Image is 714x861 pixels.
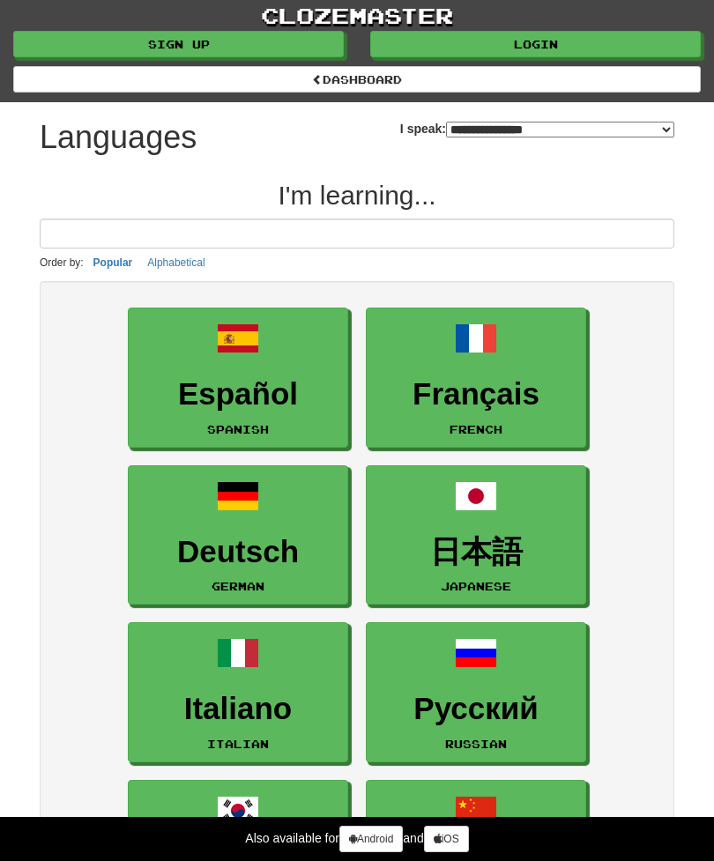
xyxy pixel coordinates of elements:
h2: I'm learning... [40,181,674,210]
a: FrançaisFrench [366,308,586,448]
a: Android [339,826,403,852]
a: 日本語Japanese [366,465,586,605]
small: Spanish [207,423,269,435]
h3: Русский [376,692,576,726]
a: РусскийRussian [366,622,586,762]
small: Russian [445,738,507,750]
a: iOS [424,826,469,852]
h3: Italiano [138,692,338,726]
small: Order by: [40,256,84,269]
h3: Deutsch [138,535,338,569]
small: French [450,423,502,435]
h3: Français [376,377,576,412]
small: Italian [207,738,269,750]
h1: Languages [40,120,197,155]
h3: Español [138,377,338,412]
a: ItalianoItalian [128,622,348,762]
select: I speak: [446,122,674,137]
a: Login [370,31,701,57]
a: EspañolSpanish [128,308,348,448]
label: I speak: [400,120,674,137]
h3: 日本語 [376,535,576,569]
a: dashboard [13,66,701,93]
a: Sign up [13,31,344,57]
button: Popular [88,253,138,272]
a: DeutschGerman [128,465,348,605]
button: Alphabetical [142,253,210,272]
small: German [212,580,264,592]
small: Japanese [441,580,511,592]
